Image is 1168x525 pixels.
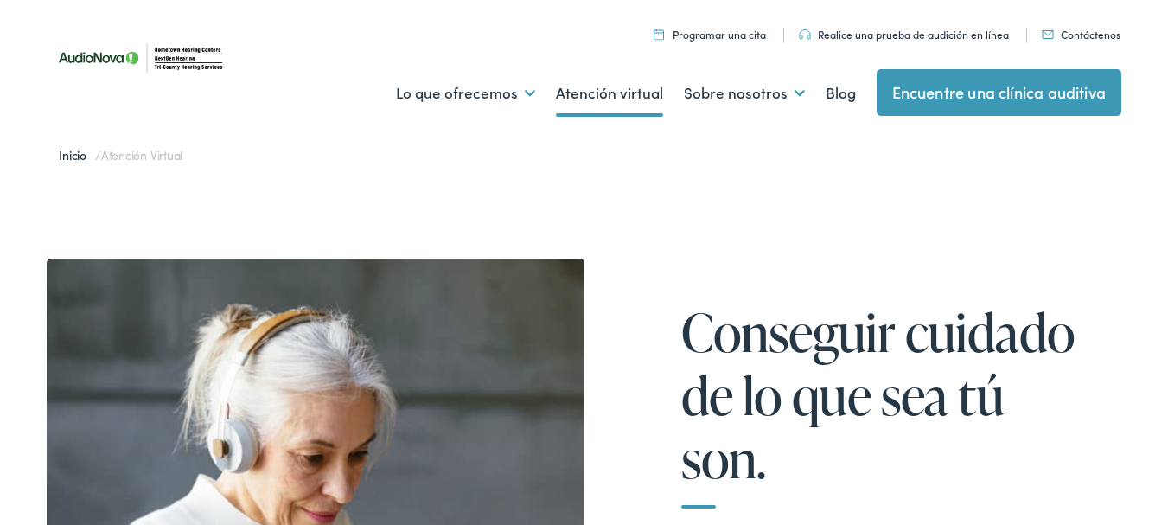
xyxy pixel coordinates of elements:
[684,61,805,125] a: Sobre nosotros
[396,61,535,125] a: Lo que ofrecemos
[654,27,766,42] a: Programar una cita
[95,146,101,163] font: /
[684,82,788,103] font: Sobre nosotros
[673,27,766,42] font: Programar una cita
[905,296,1075,368] font: cuidado
[799,27,1009,42] a: Realice una prueba de audición en línea
[958,359,1004,431] font: tú
[654,29,664,40] img: icono de utilidad
[818,27,1009,42] font: Realice una prueba de audición en línea
[59,146,86,163] font: Inicio
[1042,30,1054,39] img: icono de utilidad
[59,146,95,163] a: Inicio
[826,82,856,103] font: Blog
[1042,27,1120,42] a: Contáctenos
[101,146,182,163] font: Atención virtual
[556,61,663,125] a: Atención virtual
[681,296,896,368] font: Conseguir
[877,69,1121,116] a: Encuentre una clínica auditiva
[681,422,766,494] font: son.
[556,82,663,103] font: Atención virtual
[892,81,1106,103] font: Encuentre una clínica auditiva
[743,359,948,431] font: lo que sea
[799,29,811,40] img: icono de utilidad
[1061,27,1120,42] font: Contáctenos
[826,61,856,125] a: Blog
[396,82,518,103] font: Lo que ofrecemos
[681,359,733,431] font: de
